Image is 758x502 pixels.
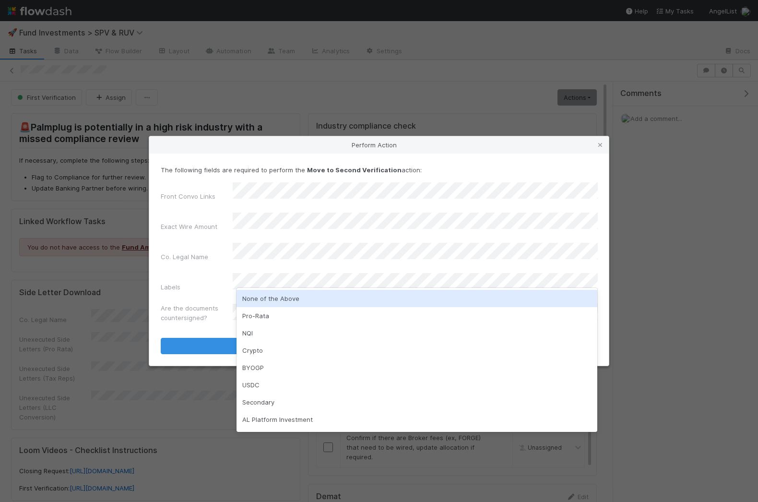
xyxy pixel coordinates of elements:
strong: Move to Second Verification [307,166,402,174]
button: Move to Second Verification [161,338,597,354]
div: Perform Action [149,136,609,154]
label: Exact Wire Amount [161,222,217,231]
div: NQI [237,324,598,342]
label: Labels [161,282,180,292]
div: Secondary [237,394,598,411]
p: The following fields are required to perform the action: [161,165,597,175]
div: Crypto [237,342,598,359]
label: Are the documents countersigned? [161,303,233,323]
div: BYOGP [237,359,598,376]
div: AL Platform Investment [237,411,598,428]
div: LLC/LP Investment [237,428,598,445]
div: USDC [237,376,598,394]
label: Front Convo Links [161,191,215,201]
div: None of the Above [237,290,598,307]
label: Co. Legal Name [161,252,208,262]
div: Pro-Rata [237,307,598,324]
